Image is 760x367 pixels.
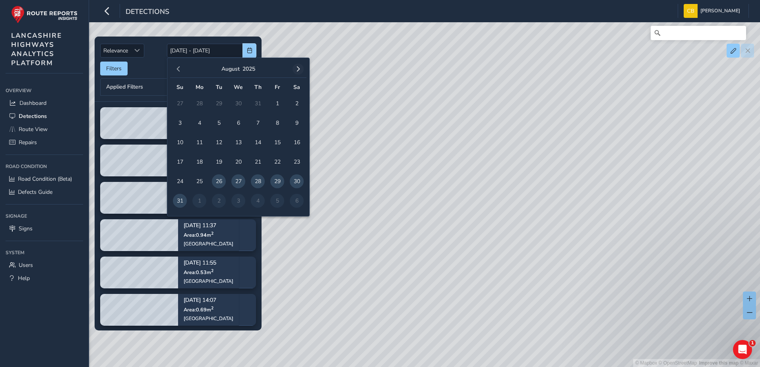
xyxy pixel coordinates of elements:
[651,26,746,40] input: Search
[254,83,262,91] span: Th
[6,123,83,136] a: Route View
[184,261,233,266] p: [DATE] 11:55
[131,44,144,57] div: Sort by Date
[275,83,280,91] span: Fr
[101,44,131,57] span: Relevance
[251,135,265,149] span: 14
[234,83,243,91] span: We
[192,135,206,149] span: 11
[231,116,245,130] span: 6
[242,65,255,73] button: 2025
[184,278,233,284] div: [GEOGRAPHIC_DATA]
[184,269,213,276] span: Area: 0.53 m
[6,272,83,285] a: Help
[6,85,83,97] div: Overview
[184,306,213,313] span: Area: 0.69 m
[293,83,300,91] span: Sa
[212,116,226,130] span: 5
[173,174,187,188] span: 24
[173,116,187,130] span: 3
[231,135,245,149] span: 13
[290,155,304,169] span: 23
[733,340,752,359] iframe: Intercom live chat
[6,259,83,272] a: Users
[251,174,265,188] span: 28
[192,116,206,130] span: 4
[221,65,240,73] button: August
[211,305,213,311] sup: 2
[184,298,233,303] p: [DATE] 14:07
[290,116,304,130] span: 9
[11,31,62,68] span: LANCASHIRE HIGHWAYS ANALYTICS PLATFORM
[270,174,284,188] span: 29
[211,230,213,236] sup: 2
[231,174,245,188] span: 27
[6,247,83,259] div: System
[19,126,48,133] span: Route View
[270,97,284,110] span: 1
[176,83,183,91] span: Su
[19,261,33,269] span: Users
[19,112,47,120] span: Detections
[126,7,169,18] span: Detections
[196,83,204,91] span: Mo
[6,172,83,185] a: Road Condition (Beta)
[290,174,304,188] span: 30
[192,174,206,188] span: 25
[290,97,304,110] span: 2
[6,185,83,199] a: Defects Guide
[749,340,756,346] span: 1
[184,241,233,247] div: [GEOGRAPHIC_DATA]
[290,135,304,149] span: 16
[184,232,213,238] span: Area: 0.94 m
[173,155,187,169] span: 17
[6,210,83,222] div: Signage
[6,110,83,123] a: Detections
[251,155,265,169] span: 21
[684,4,698,18] img: diamond-layout
[231,155,245,169] span: 20
[11,6,78,23] img: rr logo
[684,4,743,18] button: [PERSON_NAME]
[173,135,187,149] span: 10
[212,155,226,169] span: 19
[212,135,226,149] span: 12
[100,62,128,75] button: Filters
[270,135,284,149] span: 15
[700,4,740,18] span: [PERSON_NAME]
[106,84,143,90] span: Applied Filters
[270,155,284,169] span: 22
[184,223,233,229] p: [DATE] 11:37
[19,225,33,232] span: Signs
[18,175,72,183] span: Road Condition (Beta)
[19,139,37,146] span: Repairs
[173,194,187,208] span: 31
[192,155,206,169] span: 18
[184,315,233,322] div: [GEOGRAPHIC_DATA]
[6,97,83,110] a: Dashboard
[270,116,284,130] span: 8
[6,160,83,172] div: Road Condition
[216,83,222,91] span: Tu
[18,274,30,282] span: Help
[212,174,226,188] span: 26
[211,268,213,274] sup: 2
[6,222,83,235] a: Signs
[18,188,52,196] span: Defects Guide
[19,99,47,107] span: Dashboard
[251,116,265,130] span: 7
[6,136,83,149] a: Repairs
